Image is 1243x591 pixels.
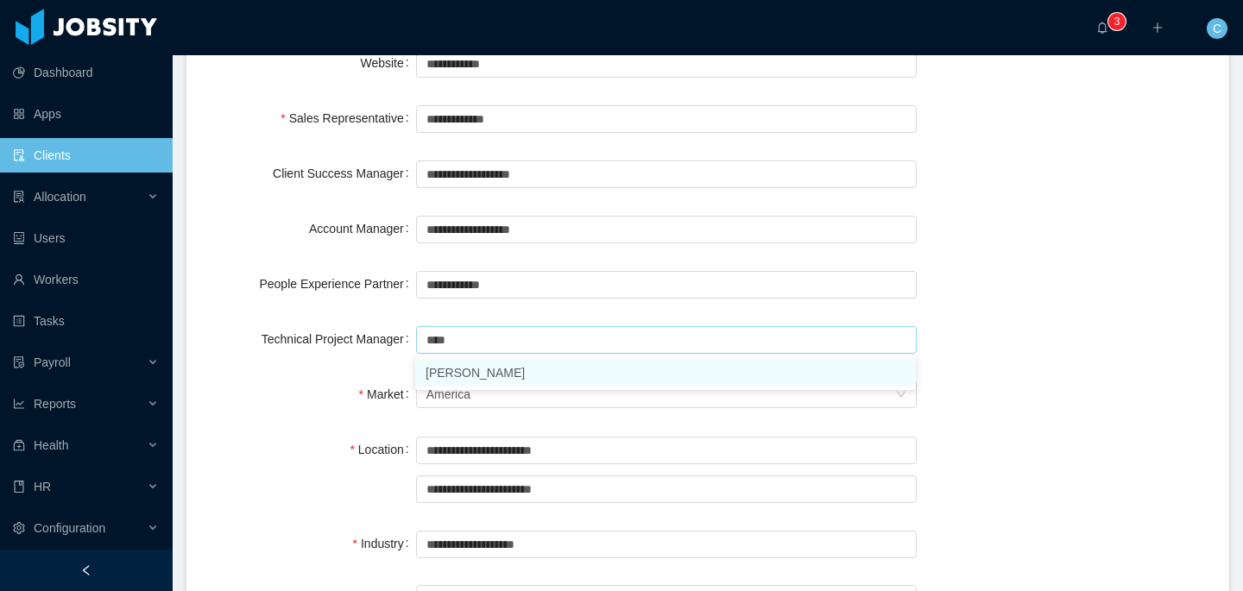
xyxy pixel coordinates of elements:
[13,138,159,173] a: icon: auditClients
[262,332,416,346] label: Technical Project Manager
[416,50,917,78] input: Website
[13,439,25,451] i: icon: medicine-box
[13,522,25,534] i: icon: setting
[34,438,68,452] span: Health
[1096,22,1108,34] i: icon: bell
[309,222,416,236] label: Account Manager
[34,480,51,494] span: HR
[353,537,416,550] label: Industry
[13,221,159,255] a: icon: robotUsers
[13,356,25,368] i: icon: file-protect
[1108,13,1126,30] sup: 3
[350,443,415,456] label: Location
[896,389,906,401] i: icon: down
[13,304,159,338] a: icon: profileTasks
[13,398,25,410] i: icon: line-chart
[426,381,470,407] div: America
[281,111,415,125] label: Sales Representative
[273,167,416,180] label: Client Success Manager
[1213,18,1221,39] span: C
[1114,13,1120,30] p: 3
[360,56,415,70] label: Website
[34,190,86,204] span: Allocation
[13,191,25,203] i: icon: solution
[259,277,415,291] label: People Experience Partner
[415,359,916,387] li: [PERSON_NAME]
[13,262,159,297] a: icon: userWorkers
[1152,22,1164,34] i: icon: plus
[13,481,25,493] i: icon: book
[34,521,105,535] span: Configuration
[13,55,159,90] a: icon: pie-chartDashboard
[13,97,159,131] a: icon: appstoreApps
[359,387,416,401] label: Market
[34,397,76,411] span: Reports
[34,355,71,369] span: Payroll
